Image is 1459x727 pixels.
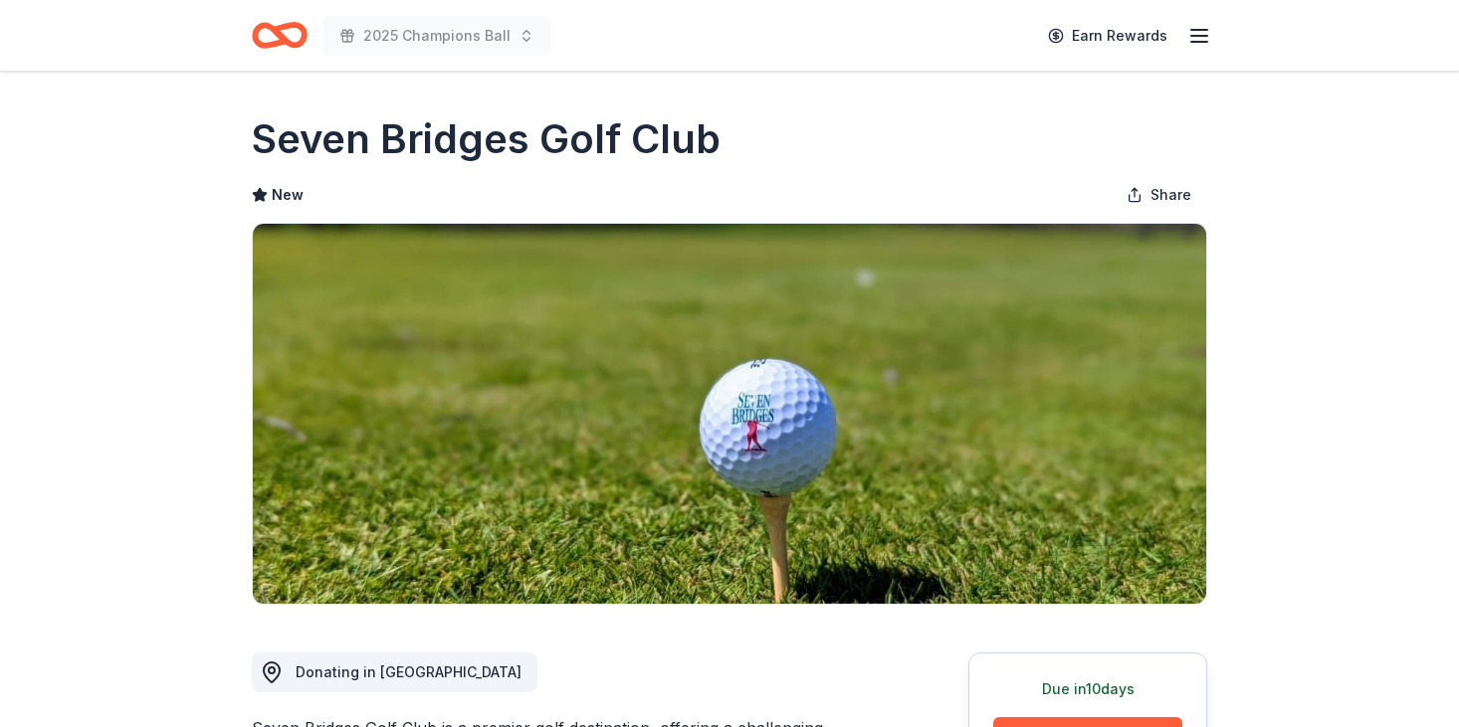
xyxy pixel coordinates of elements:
div: Due in 10 days [993,677,1182,701]
span: Donating in [GEOGRAPHIC_DATA] [296,663,521,680]
button: Share [1111,175,1207,215]
a: Earn Rewards [1036,18,1179,54]
span: Share [1150,183,1191,207]
span: New [272,183,304,207]
button: 2025 Champions Ball [323,16,550,56]
h1: Seven Bridges Golf Club [252,111,721,167]
img: Image for Seven Bridges Golf Club [253,224,1206,604]
span: 2025 Champions Ball [363,24,511,48]
a: Home [252,12,308,59]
